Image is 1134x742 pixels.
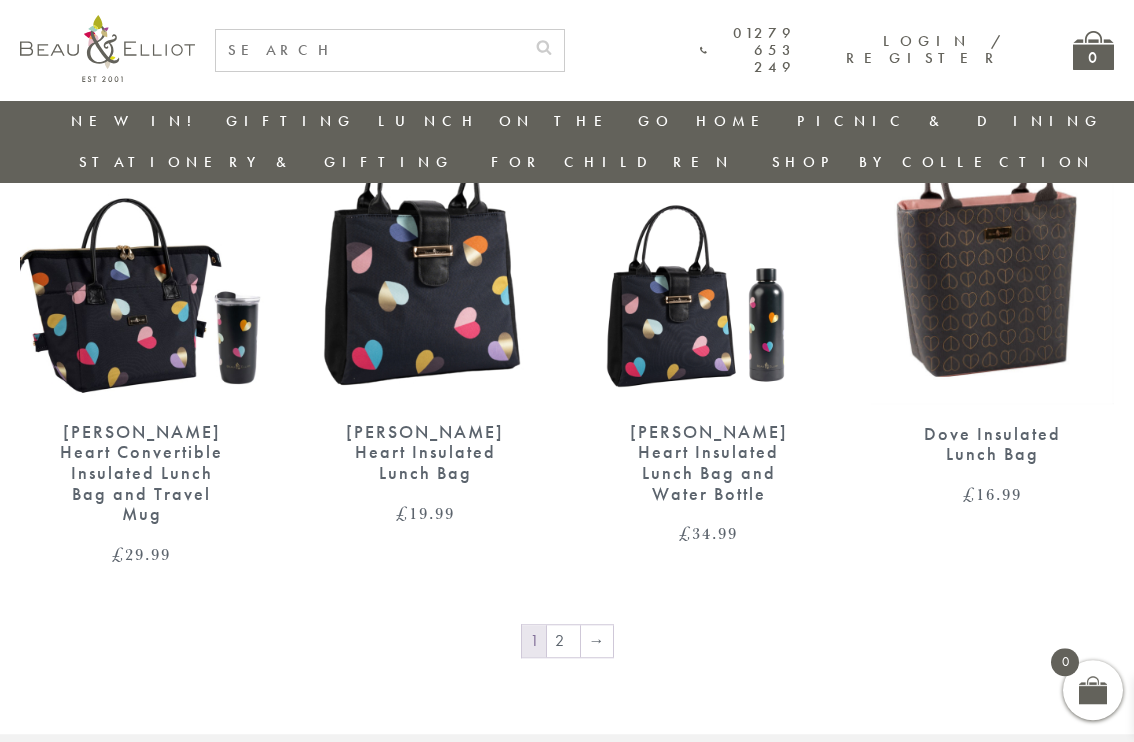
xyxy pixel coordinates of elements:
[906,424,1080,465] div: Dove Insulated Lunch Bag
[20,87,264,401] img: Emily Heart Convertible Lunch Bag and Travel Mug
[696,111,776,131] a: Home
[522,625,546,657] span: Page 1
[1051,648,1079,676] span: 0
[79,152,454,172] a: Stationery & Gifting
[396,501,455,525] bdi: 19.99
[112,542,171,566] bdi: 29.99
[871,87,1115,503] a: Dove Insulated Lunch Bag Dove Insulated Lunch Bag £16.99
[304,87,548,401] img: Emily Heart Insulated Lunch Bag
[20,87,264,563] a: Emily Heart Convertible Lunch Bag and Travel Mug [PERSON_NAME] Heart Convertible Insulated Lunch ...
[622,422,796,505] div: [PERSON_NAME] Heart Insulated Lunch Bag and Water Bottle
[587,87,831,401] img: Emily Heart Insulated Lunch Bag and Water Bottle
[339,422,513,484] div: [PERSON_NAME] Heart Insulated Lunch Bag
[846,31,1003,68] a: Login / Register
[396,501,409,525] span: £
[871,87,1115,403] img: Dove Insulated Lunch Bag
[71,111,205,131] a: New in!
[963,482,976,506] span: £
[581,625,613,657] a: →
[491,152,734,172] a: For Children
[304,87,548,522] a: Emily Heart Insulated Lunch Bag [PERSON_NAME] Heart Insulated Lunch Bag £19.99
[797,111,1103,131] a: Picnic & Dining
[112,542,125,566] span: £
[55,422,229,525] div: [PERSON_NAME] Heart Convertible Insulated Lunch Bag and Travel Mug
[378,111,674,131] a: Lunch On The Go
[20,623,1114,663] nav: Product Pagination
[772,152,1095,172] a: Shop by collection
[1073,31,1114,70] a: 0
[700,25,796,77] a: 01279 653 249
[963,482,1022,506] bdi: 16.99
[587,87,831,542] a: Emily Heart Insulated Lunch Bag and Water Bottle [PERSON_NAME] Heart Insulated Lunch Bag and Wate...
[679,521,738,545] bdi: 34.99
[216,30,524,71] input: SEARCH
[679,521,692,545] span: £
[20,15,195,82] img: logo
[226,111,356,131] a: Gifting
[547,625,580,657] a: Page 2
